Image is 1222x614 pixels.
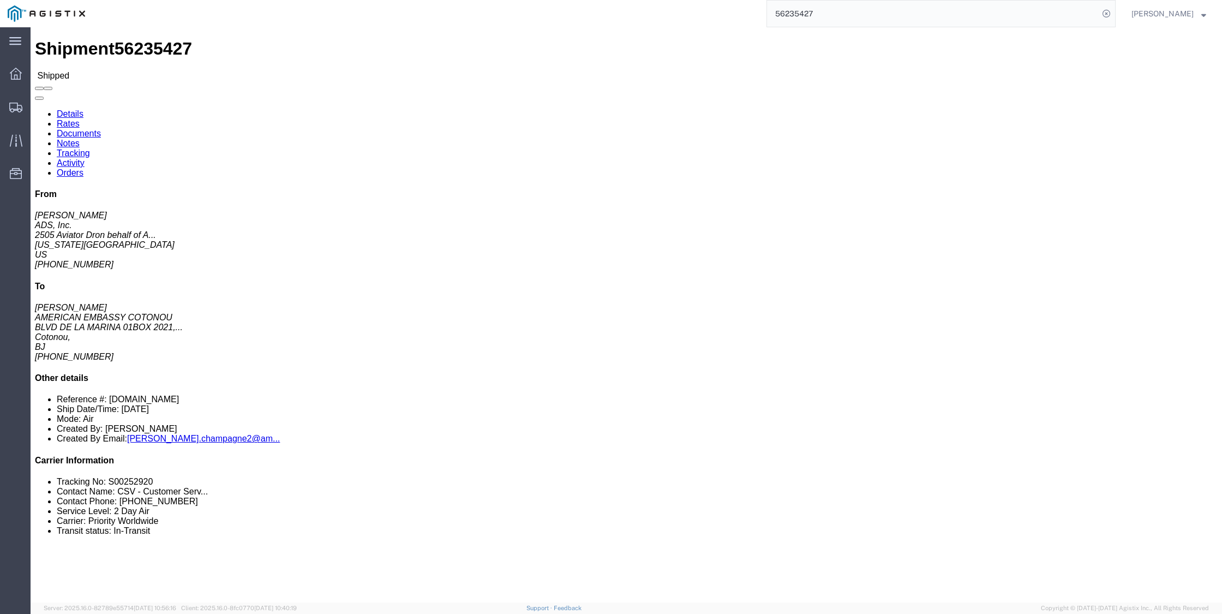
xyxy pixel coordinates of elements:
a: Feedback [554,605,582,611]
span: Client: 2025.16.0-8fc0770 [181,605,297,611]
span: [DATE] 10:40:19 [254,605,297,611]
span: Kevin Ortuglio [1131,8,1194,20]
a: Support [526,605,554,611]
button: [PERSON_NAME] [1131,7,1207,20]
span: [DATE] 10:56:16 [134,605,176,611]
span: Copyright © [DATE]-[DATE] Agistix Inc., All Rights Reserved [1041,604,1209,613]
input: Search for shipment number, reference number [767,1,1099,27]
img: logo [8,5,85,22]
iframe: FS Legacy Container [31,27,1222,603]
span: Server: 2025.16.0-82789e55714 [44,605,176,611]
